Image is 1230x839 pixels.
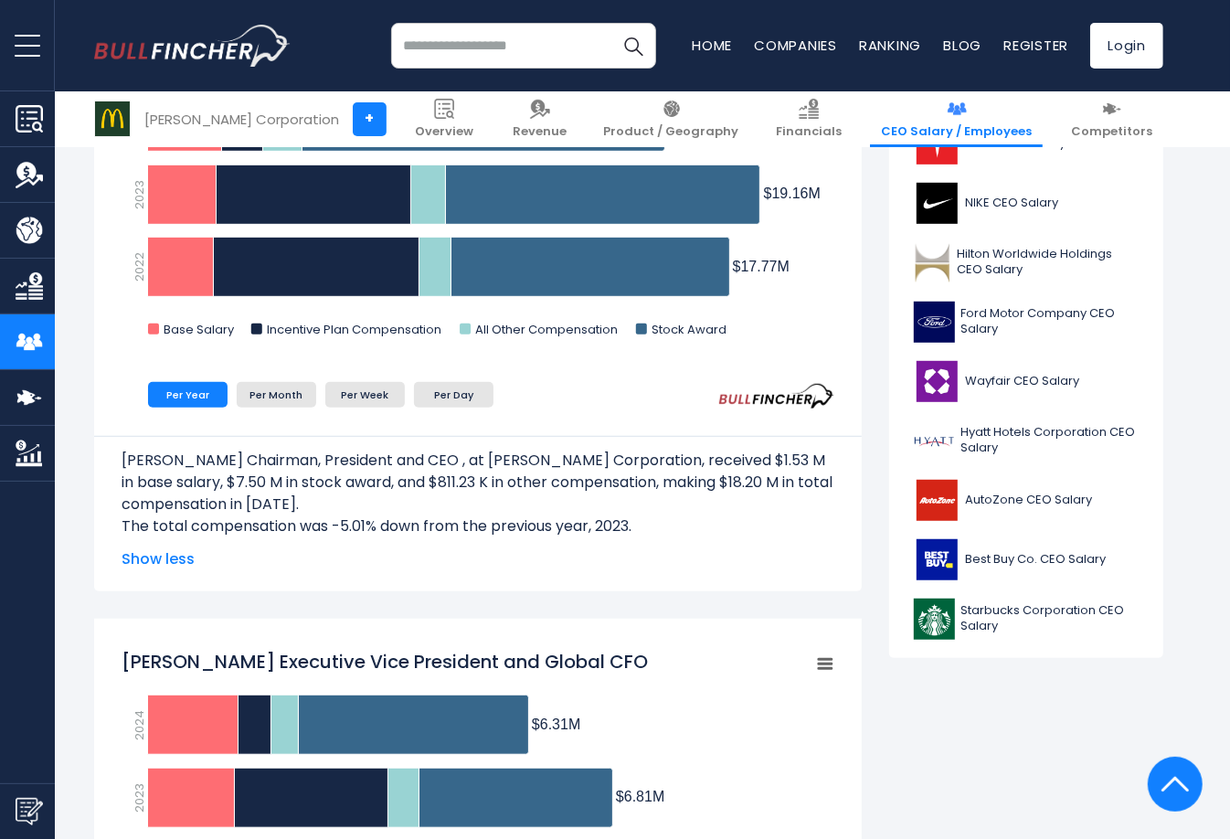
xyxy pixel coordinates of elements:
tspan: [PERSON_NAME] Executive Vice President and Global CFO ​ [122,649,652,674]
a: Ford Motor Company CEO Salary [903,297,1150,347]
span: AutoZone CEO Salary [965,493,1092,508]
img: NKE logo [914,183,960,224]
span: CEO Salary / Employees [881,124,1032,140]
span: Hyatt Hotels Corporation CEO Salary [960,425,1139,456]
span: Hilton Worldwide Holdings CEO Salary [957,247,1139,278]
a: AutoZone CEO Salary [903,475,1150,526]
img: BBY logo [914,539,960,580]
div: [PERSON_NAME] Corporation [144,109,339,130]
span: Product / Geography [604,124,739,140]
img: bullfincher logo [94,25,291,67]
text: 2024 [131,711,148,741]
li: Per Day [414,382,493,408]
span: Financials [776,124,842,140]
a: Competitors [1060,91,1163,147]
tspan: $6.31M [532,717,580,732]
span: Best Buy Co. CEO Salary [965,552,1106,568]
a: Product / Geography [593,91,750,147]
span: Revenue [513,124,567,140]
a: Hilton Worldwide Holdings CEO Salary [903,238,1150,288]
li: Per Week [325,382,405,408]
img: AZO logo [914,480,960,521]
text: 2023 [131,180,148,209]
a: + [353,102,387,136]
img: F logo [914,302,956,343]
tspan: $17.77M [733,259,790,274]
a: Login [1090,23,1163,69]
text: Stock Award [652,321,726,338]
a: Revenue [502,91,578,147]
a: Ranking [859,36,921,55]
span: Tesla CEO Salary [965,136,1066,152]
a: Home [692,36,732,55]
img: HLT logo [914,242,951,283]
span: Wayfair CEO Salary [965,374,1079,389]
text: 2022 [131,252,148,281]
tspan: $6.81M [616,789,664,804]
a: Financials [765,91,853,147]
a: Wayfair CEO Salary [903,356,1150,407]
img: W logo [914,361,960,402]
a: Overview [404,91,484,147]
a: Starbucks Corporation CEO Salary [903,594,1150,644]
img: MCD logo [95,101,130,136]
a: Go to homepage [94,25,291,67]
span: Competitors [1071,124,1152,140]
span: Ford Motor Company CEO Salary [961,306,1139,337]
p: [PERSON_NAME] Chairman, President and CEO ​, at [PERSON_NAME] Corporation, received $1.53 M in ba... [122,450,834,515]
a: CEO Salary / Employees [870,91,1043,147]
text: 2023 [131,783,148,812]
text: Base Salary [164,321,235,338]
p: The total compensation was -5.01% down from the previous year, 2023. [122,515,834,537]
svg: Christopher Kempczinski Chairman, President and CEO ​ [122,37,834,356]
img: H logo [914,420,955,462]
a: Companies [754,36,837,55]
img: SBUX logo [914,599,955,640]
span: Starbucks Corporation CEO Salary [960,603,1139,634]
span: Show less [122,548,834,570]
span: NIKE CEO Salary [965,196,1058,211]
a: NIKE CEO Salary [903,178,1150,228]
tspan: $19.16M [764,186,821,201]
li: Per Month [237,382,316,408]
a: Register [1003,36,1068,55]
span: Overview [415,124,473,140]
a: Blog [943,36,981,55]
button: Search [610,23,656,69]
text: Incentive Plan Compensation [267,321,441,338]
text: All Other Compensation [475,321,618,338]
a: Best Buy Co. CEO Salary [903,535,1150,585]
li: Per Year [148,382,228,408]
a: Hyatt Hotels Corporation CEO Salary [903,416,1150,466]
